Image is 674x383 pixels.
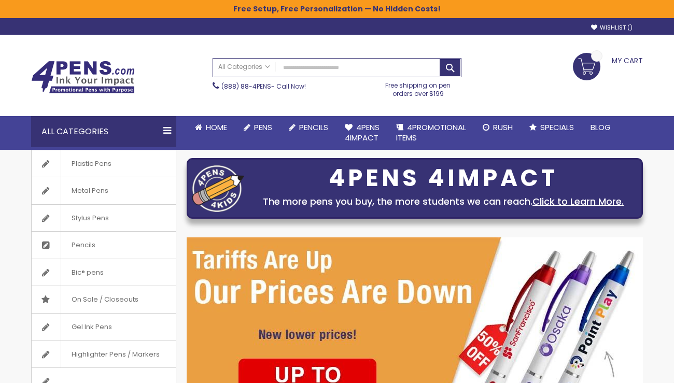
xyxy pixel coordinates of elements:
[31,61,135,94] img: 4Pens Custom Pens and Promotional Products
[32,177,176,204] a: Metal Pens
[388,116,474,150] a: 4PROMOTIONALITEMS
[61,232,106,259] span: Pencils
[249,167,637,189] div: 4PENS 4IMPACT
[32,286,176,313] a: On Sale / Closeouts
[591,24,633,32] a: Wishlist
[521,116,582,139] a: Specials
[61,177,119,204] span: Metal Pens
[474,116,521,139] a: Rush
[61,205,119,232] span: Stylus Pens
[32,341,176,368] a: Highlighter Pens / Markers
[61,286,149,313] span: On Sale / Closeouts
[32,232,176,259] a: Pencils
[61,314,122,341] span: Gel Ink Pens
[591,122,611,133] span: Blog
[540,122,574,133] span: Specials
[221,82,271,91] a: (888) 88-4PENS
[582,116,619,139] a: Blog
[345,122,380,143] span: 4Pens 4impact
[187,116,235,139] a: Home
[32,205,176,232] a: Stylus Pens
[218,63,270,71] span: All Categories
[32,314,176,341] a: Gel Ink Pens
[280,116,336,139] a: Pencils
[32,150,176,177] a: Plastic Pens
[235,116,280,139] a: Pens
[61,259,114,286] span: Bic® pens
[61,150,122,177] span: Plastic Pens
[249,194,637,209] div: The more pens you buy, the more students we can reach.
[396,122,466,143] span: 4PROMOTIONAL ITEMS
[31,116,176,147] div: All Categories
[61,341,170,368] span: Highlighter Pens / Markers
[221,82,306,91] span: - Call Now!
[192,165,244,212] img: four_pen_logo.png
[299,122,328,133] span: Pencils
[375,77,462,98] div: Free shipping on pen orders over $199
[493,122,513,133] span: Rush
[336,116,388,150] a: 4Pens4impact
[206,122,227,133] span: Home
[532,195,624,208] a: Click to Learn More.
[254,122,272,133] span: Pens
[213,59,275,76] a: All Categories
[32,259,176,286] a: Bic® pens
